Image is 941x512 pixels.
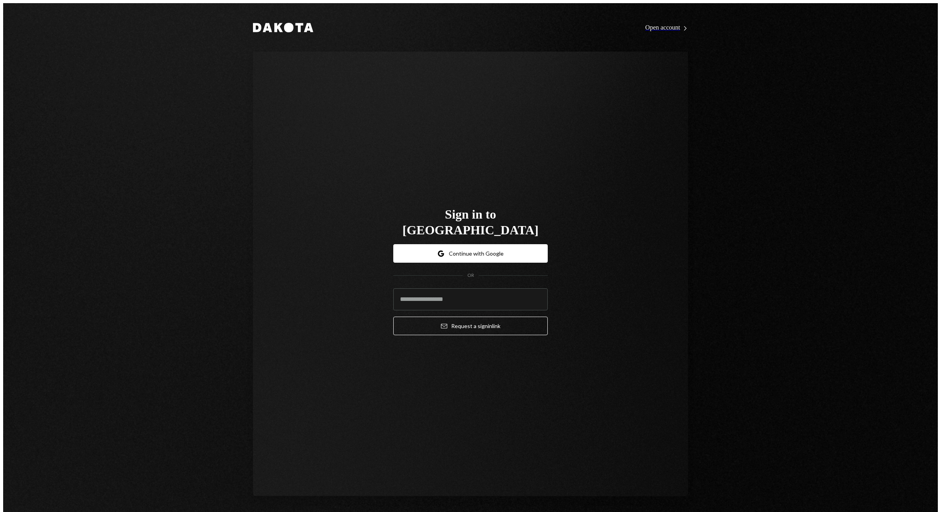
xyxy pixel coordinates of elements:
[393,206,548,238] h1: Sign in to [GEOGRAPHIC_DATA]
[645,23,688,32] a: Open account
[393,317,548,335] button: Request a signinlink
[393,244,548,263] button: Continue with Google
[467,272,474,279] div: OR
[645,24,688,32] div: Open account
